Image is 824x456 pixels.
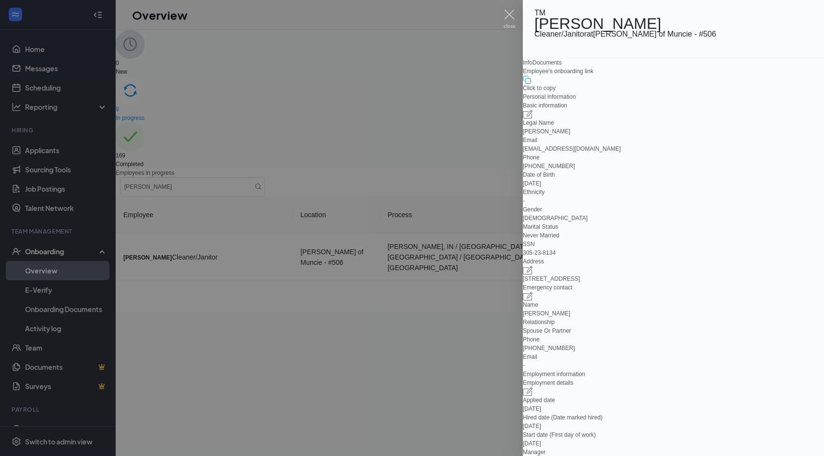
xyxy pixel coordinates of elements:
span: [DATE] [523,440,541,447]
span: Hired date (Date marked hired) [523,414,602,421]
span: Email [523,137,537,143]
span: [DATE] [523,423,541,430]
span: [DEMOGRAPHIC_DATA] [523,215,587,221]
img: click-to-copy.71757273a98fde459dfc.svg [523,76,531,84]
span: - [523,362,525,369]
span: Date of Birth [523,171,555,178]
span: [DATE] [523,405,541,412]
span: Phone [523,154,540,161]
div: TM [534,8,812,18]
span: Employment information [523,371,585,378]
span: Start date (First day of work) [523,431,596,438]
span: Name [523,301,538,308]
span: Never Married [523,232,559,239]
span: Marital Status [523,223,558,230]
h1: [PERSON_NAME] [534,18,812,29]
span: [STREET_ADDRESS] [523,275,580,282]
div: Info [523,58,532,67]
div: Documents [532,58,562,67]
span: Applied date [523,397,555,404]
span: [PERSON_NAME] [523,128,571,135]
span: Gender [523,206,542,213]
span: Emergency contact [523,284,572,291]
span: Legal Name [523,119,554,126]
span: Phone [523,336,540,343]
span: Personal information [523,93,576,100]
span: Employee's onboarding link [523,68,593,75]
span: Spouse Or Partner [523,327,571,334]
button: Click to copy [523,76,556,92]
span: [EMAIL_ADDRESS][DOMAIN_NAME] [523,145,621,152]
span: Ethnicity [523,189,545,195]
span: [PHONE_NUMBER] [523,345,575,352]
span: Address [523,258,544,265]
div: Cleaner/Janitor at [PERSON_NAME] of Muncie - #506 [534,29,812,39]
span: Employment details [523,379,573,386]
span: 305-23-8134 [523,249,556,256]
span: [PERSON_NAME] [523,310,571,317]
span: SSN [523,241,535,248]
span: Email [523,353,537,360]
span: [PHONE_NUMBER] [523,163,575,169]
span: Manager [523,449,545,456]
span: [DATE] [523,180,541,187]
span: - [523,197,525,204]
span: Basic information [523,102,567,109]
span: Relationship [523,319,555,326]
